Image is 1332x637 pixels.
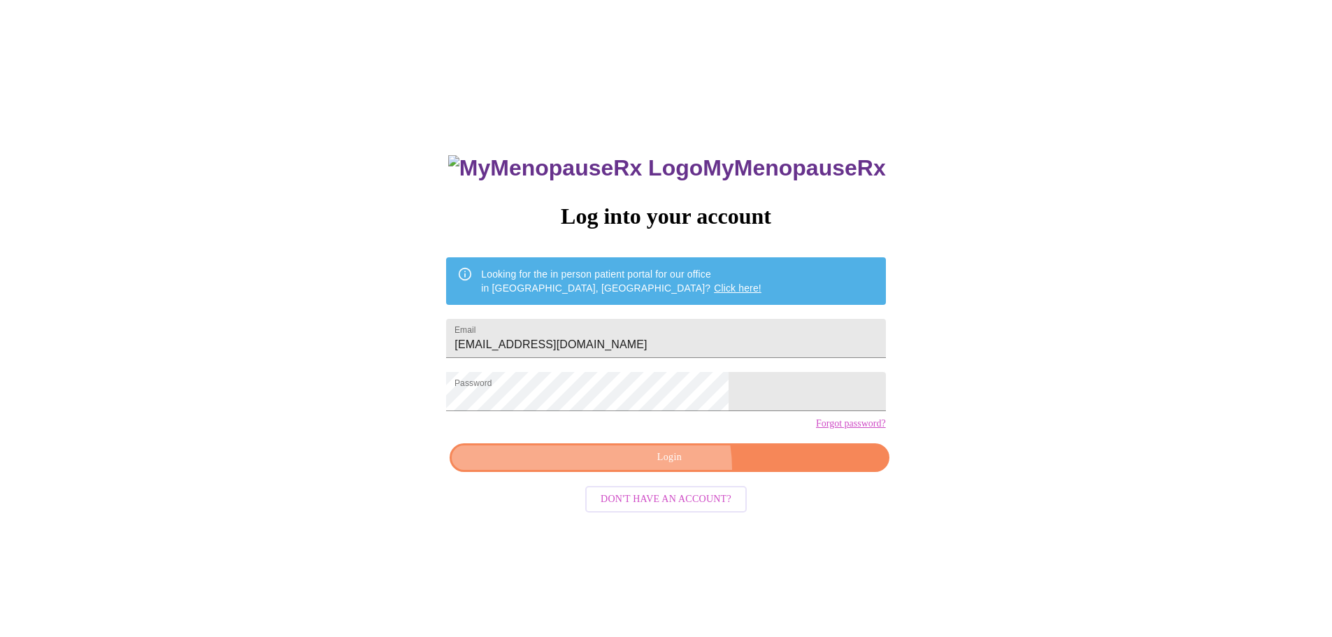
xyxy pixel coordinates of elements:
[466,449,873,466] span: Login
[448,155,703,181] img: MyMenopauseRx Logo
[714,282,761,294] a: Click here!
[585,486,747,513] button: Don't have an account?
[582,492,750,504] a: Don't have an account?
[601,491,731,508] span: Don't have an account?
[448,155,886,181] h3: MyMenopauseRx
[450,443,889,472] button: Login
[481,262,761,301] div: Looking for the in person patient portal for our office in [GEOGRAPHIC_DATA], [GEOGRAPHIC_DATA]?
[446,203,885,229] h3: Log into your account
[816,418,886,429] a: Forgot password?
